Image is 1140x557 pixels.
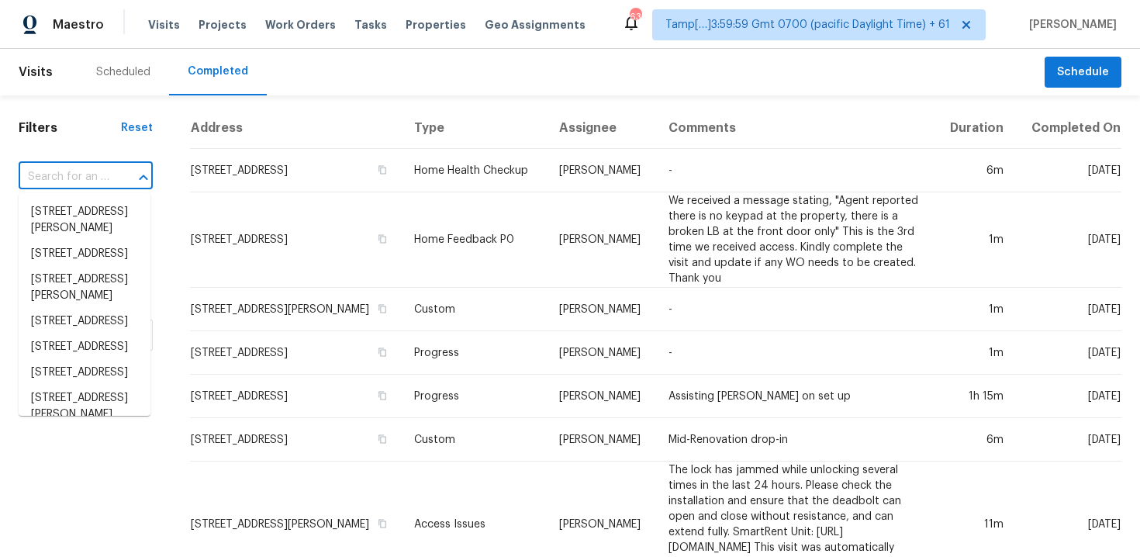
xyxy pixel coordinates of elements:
[547,192,656,288] td: [PERSON_NAME]
[199,17,247,33] span: Projects
[375,163,389,177] button: Copy Address
[935,331,1016,375] td: 1m
[190,418,402,462] td: [STREET_ADDRESS]
[1016,288,1121,331] td: [DATE]
[402,149,547,192] td: Home Health Checkup
[935,192,1016,288] td: 1m
[53,17,104,33] span: Maestro
[375,232,389,246] button: Copy Address
[402,375,547,418] td: Progress
[1016,192,1121,288] td: [DATE]
[402,331,547,375] td: Progress
[19,55,53,89] span: Visits
[935,418,1016,462] td: 6m
[547,149,656,192] td: [PERSON_NAME]
[354,19,387,30] span: Tasks
[1016,331,1121,375] td: [DATE]
[547,288,656,331] td: [PERSON_NAME]
[19,360,150,386] li: [STREET_ADDRESS]
[665,17,950,33] span: Tamp[…]3:59:59 Gmt 0700 (pacific Daylight Time) + 61
[19,199,150,241] li: [STREET_ADDRESS][PERSON_NAME]
[133,167,154,189] button: Close
[656,149,935,192] td: -
[190,375,402,418] td: [STREET_ADDRESS]
[19,309,150,334] li: [STREET_ADDRESS]
[190,192,402,288] td: [STREET_ADDRESS]
[406,17,466,33] span: Properties
[19,120,121,136] h1: Filters
[402,192,547,288] td: Home Feedback P0
[1023,17,1117,33] span: [PERSON_NAME]
[375,345,389,359] button: Copy Address
[19,386,150,427] li: [STREET_ADDRESS][PERSON_NAME]
[402,418,547,462] td: Custom
[547,331,656,375] td: [PERSON_NAME]
[935,149,1016,192] td: 6m
[190,288,402,331] td: [STREET_ADDRESS][PERSON_NAME]
[656,331,935,375] td: -
[547,108,656,149] th: Assignee
[265,17,336,33] span: Work Orders
[547,418,656,462] td: [PERSON_NAME]
[96,64,150,80] div: Scheduled
[375,432,389,446] button: Copy Address
[190,108,402,149] th: Address
[1045,57,1121,88] button: Schedule
[19,334,150,360] li: [STREET_ADDRESS]
[1057,63,1109,82] span: Schedule
[188,64,248,79] div: Completed
[1016,108,1121,149] th: Completed On
[375,302,389,316] button: Copy Address
[935,108,1016,149] th: Duration
[402,108,547,149] th: Type
[656,375,935,418] td: Assisting [PERSON_NAME] on set up
[656,418,935,462] td: Mid-Renovation drop-in
[656,108,935,149] th: Comments
[19,267,150,309] li: [STREET_ADDRESS][PERSON_NAME]
[485,17,586,33] span: Geo Assignments
[19,165,109,189] input: Search for an address...
[190,331,402,375] td: [STREET_ADDRESS]
[1016,149,1121,192] td: [DATE]
[402,288,547,331] td: Custom
[148,17,180,33] span: Visits
[1016,418,1121,462] td: [DATE]
[190,149,402,192] td: [STREET_ADDRESS]
[656,192,935,288] td: We received a message stating, "Agent reported there is no keypad at the property, there is a bro...
[630,9,641,25] div: 632
[19,241,150,267] li: [STREET_ADDRESS]
[935,375,1016,418] td: 1h 15m
[547,375,656,418] td: [PERSON_NAME]
[375,517,389,531] button: Copy Address
[121,120,153,136] div: Reset
[656,288,935,331] td: -
[935,288,1016,331] td: 1m
[375,389,389,403] button: Copy Address
[1016,375,1121,418] td: [DATE]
